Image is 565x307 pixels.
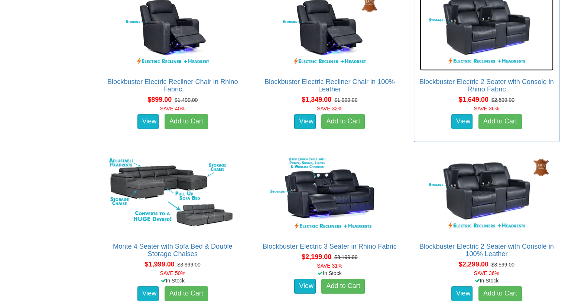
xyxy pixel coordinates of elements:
[334,97,357,103] del: $1,999.00
[175,97,198,103] del: $1,499.00
[317,263,342,269] font: SAVE 31%
[113,243,233,258] a: Monte 4 Seater with Sofa Bed & Double Storage Chaises
[107,78,238,93] a: Blockbuster Electric Recliner Chair in Rhino Fabric
[474,106,499,112] font: SAVE 36%
[478,286,522,301] a: Add to Cart
[302,253,331,261] span: $2,199.00
[263,153,396,235] img: Blockbuster Electric 3 Seater in Rhino Fabric
[334,254,357,260] del: $3,199.00
[419,243,554,258] a: Blockbuster Electric 2 Seater with Console in 100% Leather
[178,262,201,268] del: $3,999.00
[451,114,473,129] a: View
[491,97,514,103] del: $2,599.00
[137,286,159,301] a: View
[419,78,554,93] a: Blockbuster Electric 2 Seater with Console in Rhino Fabric
[264,78,395,93] a: Blockbuster Electric Recliner Chair in 100% Leather
[317,106,342,112] font: SAVE 32%
[451,286,473,301] a: View
[321,114,365,129] a: Add to Cart
[459,96,488,103] span: $1,649.00
[165,114,208,129] a: Add to Cart
[491,262,514,268] del: $3,599.00
[160,106,185,112] font: SAVE 40%
[106,153,240,235] img: Monte 4 Seater with Sofa Bed & Double Storage Chaises
[459,261,488,268] span: $2,299.00
[294,114,316,129] a: View
[147,96,172,103] span: $899.00
[145,261,175,268] span: $1,999.00
[263,243,397,250] a: Blockbuster Electric 3 Seater in Rhino Fabric
[98,277,247,284] div: In Stock
[294,279,316,294] a: View
[474,270,499,276] font: SAVE 36%
[478,114,522,129] a: Add to Cart
[137,114,159,129] a: View
[302,96,331,103] span: $1,349.00
[412,277,561,284] div: In Stock
[420,153,553,235] img: Blockbuster Electric 2 Seater with Console in 100% Leather
[165,286,208,301] a: Add to Cart
[255,269,404,277] div: In Stock
[321,279,365,294] a: Add to Cart
[160,270,185,276] font: SAVE 50%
